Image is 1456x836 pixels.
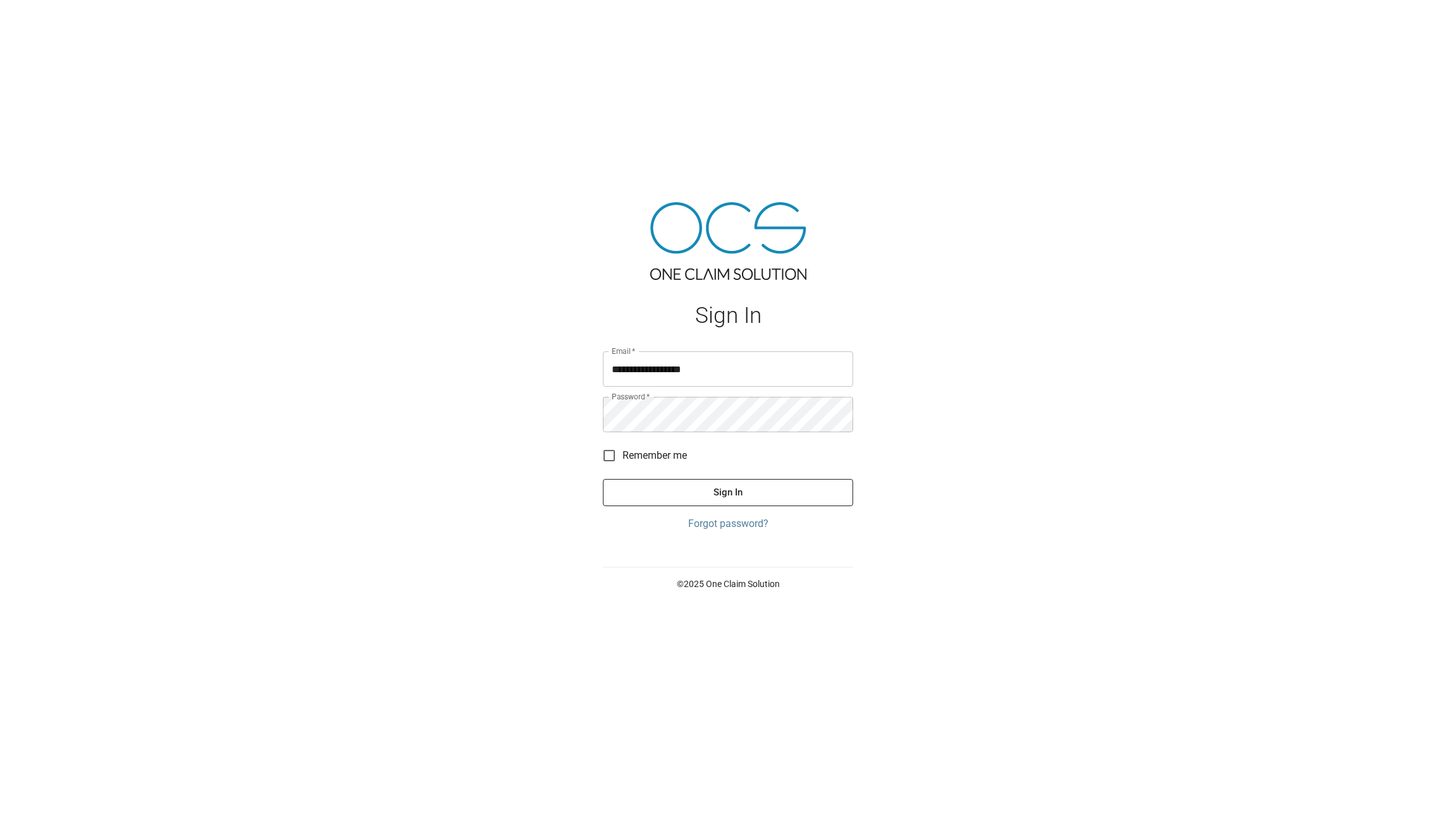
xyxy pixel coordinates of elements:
[612,391,650,402] label: Password
[603,578,853,590] p: © 2025 One Claim Solution
[15,8,66,33] img: ocs-logo-white-transparent.png
[603,303,853,329] h1: Sign In
[612,346,636,356] label: Email
[603,516,853,531] a: Forgot password?
[603,479,853,506] button: Sign In
[650,202,806,280] img: ocs-logo-tra.png
[622,448,687,463] span: Remember me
